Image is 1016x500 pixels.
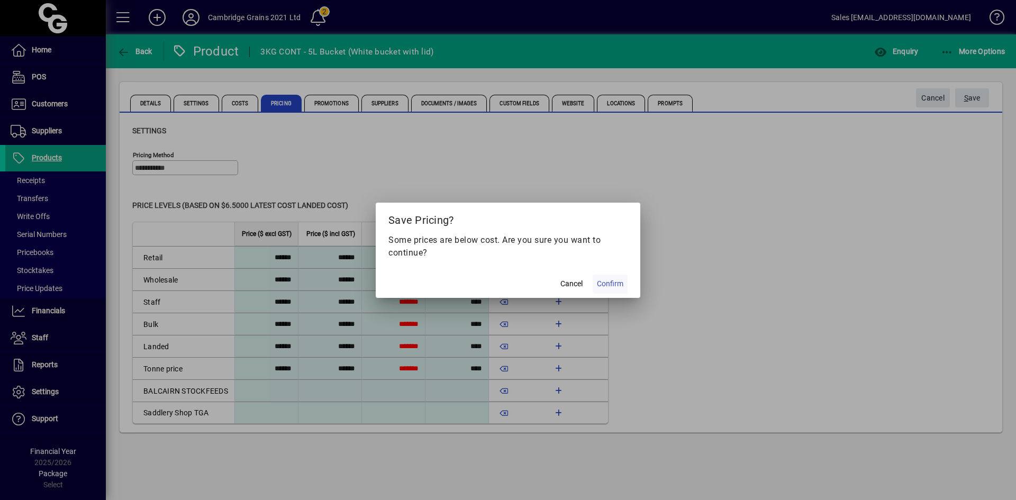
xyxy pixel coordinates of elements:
p: Some prices are below cost. Are you sure you want to continue? [388,234,628,259]
h2: Save Pricing? [376,203,640,233]
span: Cancel [560,278,583,289]
button: Confirm [593,275,628,294]
span: Confirm [597,278,623,289]
button: Cancel [555,275,588,294]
